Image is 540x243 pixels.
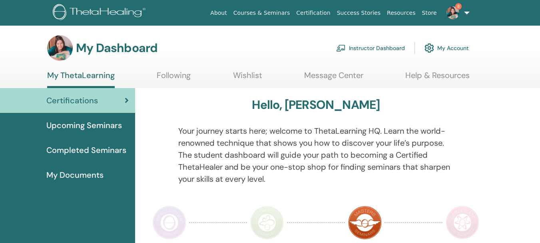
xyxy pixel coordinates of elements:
span: My Documents [46,169,104,181]
a: Help & Resources [405,70,470,86]
a: Store [419,6,440,20]
img: default.jpg [446,6,459,19]
a: Message Center [304,70,363,86]
span: Upcoming Seminars [46,119,122,131]
img: Praktik [153,206,186,239]
span: Completed Seminars [46,144,126,156]
a: My ThetaLearning [47,70,115,88]
h3: Hello, [PERSON_NAME] [252,98,380,112]
img: Zvládnout [348,206,382,239]
a: My Account [424,39,469,57]
a: About [207,6,230,20]
a: Success Stories [334,6,384,20]
a: Instructor Dashboard [336,39,405,57]
img: Instruktor [250,206,284,239]
h3: My Dashboard [76,41,157,55]
a: Resources [384,6,419,20]
img: logo.png [53,4,148,22]
a: Wishlist [233,70,262,86]
p: Your journey starts here; welcome to ThetaLearning HQ. Learn the world-renowned technique that sh... [178,125,454,185]
span: 8 [455,3,462,10]
a: Following [157,70,191,86]
img: chalkboard-teacher.svg [336,44,346,52]
span: Certifications [46,94,98,106]
img: Certifikát vědy [446,206,479,239]
a: Certification [293,6,333,20]
img: cog.svg [424,41,434,55]
a: Courses & Seminars [230,6,293,20]
img: default.jpg [47,35,73,61]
